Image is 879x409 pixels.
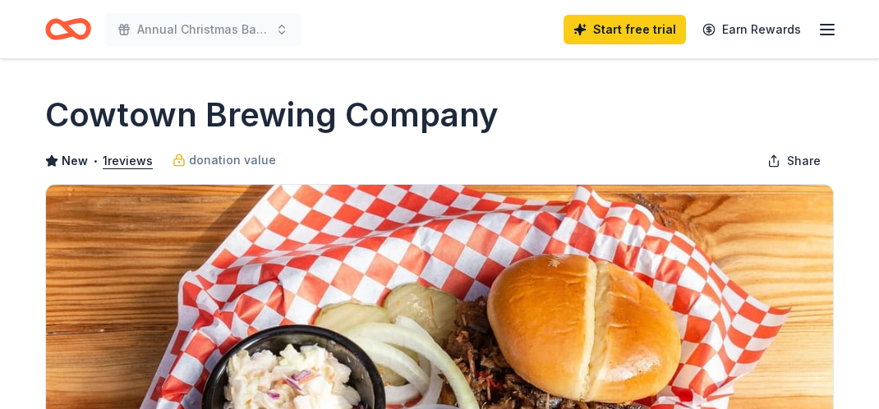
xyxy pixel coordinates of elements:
span: donation value [189,150,276,170]
h1: Cowtown Brewing Company [45,92,499,138]
a: Start free trial [564,15,686,44]
span: Annual Christmas Banquet [137,20,269,39]
span: • [93,154,99,168]
span: New [62,151,88,171]
a: Earn Rewards [693,15,811,44]
button: Share [754,145,834,177]
a: Home [45,10,91,48]
a: donation value [173,150,276,170]
button: 1reviews [103,151,153,171]
button: Annual Christmas Banquet [104,13,301,46]
span: Share [787,151,821,171]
